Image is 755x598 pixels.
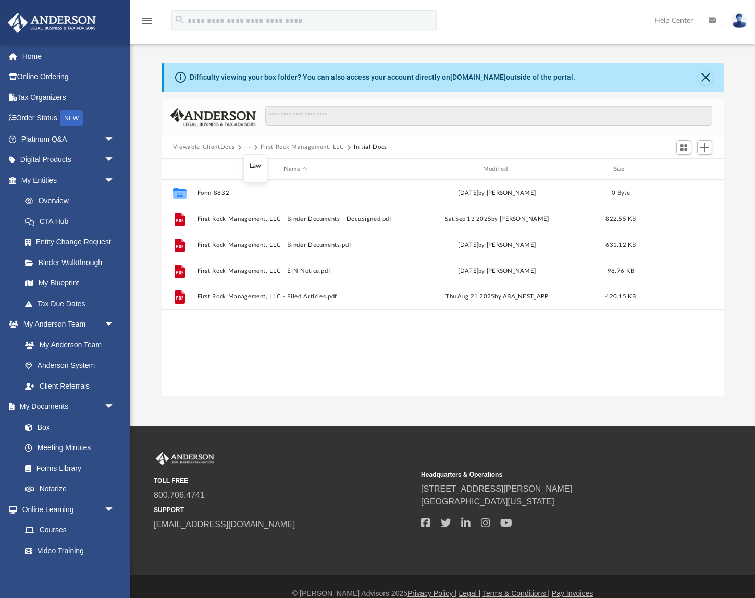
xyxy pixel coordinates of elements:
a: Overview [15,191,130,211]
a: 800.706.4741 [154,491,205,500]
a: Binder Walkthrough [15,252,130,273]
span: arrow_drop_down [104,499,125,520]
div: grid [162,180,724,395]
a: [STREET_ADDRESS][PERSON_NAME] [421,484,572,493]
a: Terms & Conditions | [482,589,550,597]
a: Home [7,46,130,67]
a: Order StatusNEW [7,108,130,129]
span: arrow_drop_down [104,314,125,335]
a: [GEOGRAPHIC_DATA][US_STATE] [421,497,554,506]
small: TOLL FREE [154,476,414,485]
a: My Anderson Teamarrow_drop_down [7,314,125,335]
a: Legal | [459,589,481,597]
button: Initial Docs [354,143,387,152]
ul: ··· [243,154,267,182]
i: search [174,14,185,26]
i: menu [141,15,153,27]
button: Close [698,70,713,85]
span: 631.12 KB [605,242,636,248]
a: Tax Due Dates [15,293,130,314]
button: Switch to Grid View [676,140,692,155]
span: 822.55 KB [605,216,636,222]
button: First Rock Management, LLC - Filed Articles.pdf [197,294,394,301]
input: Search files and folders [265,106,712,126]
a: [EMAIL_ADDRESS][DOMAIN_NAME] [154,520,295,529]
button: First Rock Management, LLC [261,143,344,152]
a: Anderson System [15,355,125,376]
a: Resources [15,561,125,582]
span: 420.15 KB [605,294,636,300]
img: Anderson Advisors Platinum Portal [5,13,99,33]
a: [DOMAIN_NAME] [450,73,506,81]
div: id [166,165,192,174]
a: Video Training [15,540,120,561]
div: NEW [60,110,83,126]
div: Name [196,165,393,174]
button: First Rock Management, LLC - EIN Notice.pdf [197,268,394,275]
div: Difficulty viewing your box folder? You can also access your account directly on outside of the p... [190,72,575,83]
div: Sat Sep 13 2025 by [PERSON_NAME] [399,215,596,224]
a: Meeting Minutes [15,438,125,458]
a: Forms Library [15,458,120,479]
button: First Rock Management, LLC - Binder Documents.pdf [197,242,394,248]
a: Online Learningarrow_drop_down [7,499,125,520]
div: [DATE] by [PERSON_NAME] [399,267,596,276]
a: My Anderson Team [15,334,120,355]
a: Notarize [15,479,125,500]
a: My Documentsarrow_drop_down [7,396,125,417]
a: Privacy Policy | [407,589,457,597]
div: id [646,165,719,174]
small: SUPPORT [154,505,414,515]
button: Form 8832 [197,190,394,196]
button: ··· [244,143,251,152]
span: arrow_drop_down [104,170,125,191]
a: Tax Organizers [7,87,130,108]
div: [DATE] by [PERSON_NAME] [399,189,596,198]
a: My Entitiesarrow_drop_down [7,170,130,191]
a: Pay Invoices [552,589,593,597]
a: Digital Productsarrow_drop_down [7,150,130,170]
a: Online Ordering [7,67,130,88]
div: Modified [398,165,595,174]
button: Add [697,140,713,155]
img: Anderson Advisors Platinum Portal [154,452,216,466]
div: Thu Aug 21 2025 by ABA_NEST_APP [399,293,596,302]
div: [DATE] by [PERSON_NAME] [399,241,596,250]
a: Entity Change Request [15,232,130,253]
button: Viewable-ClientDocs [173,143,234,152]
button: First Rock Management, LLC - Binder Documents - DocuSigned.pdf [197,216,394,222]
img: User Pic [732,13,747,28]
a: My Blueprint [15,273,125,294]
span: arrow_drop_down [104,150,125,171]
small: Headquarters & Operations [421,470,681,479]
span: 98.76 KB [608,268,634,274]
a: Box [15,417,120,438]
span: arrow_drop_down [104,129,125,150]
li: Law [250,160,262,171]
span: arrow_drop_down [104,396,125,418]
div: Size [600,165,641,174]
span: 0 Byte [612,190,630,196]
a: Platinum Q&Aarrow_drop_down [7,129,130,150]
a: Client Referrals [15,376,125,396]
a: CTA Hub [15,211,130,232]
a: Courses [15,520,125,541]
a: menu [141,20,153,27]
